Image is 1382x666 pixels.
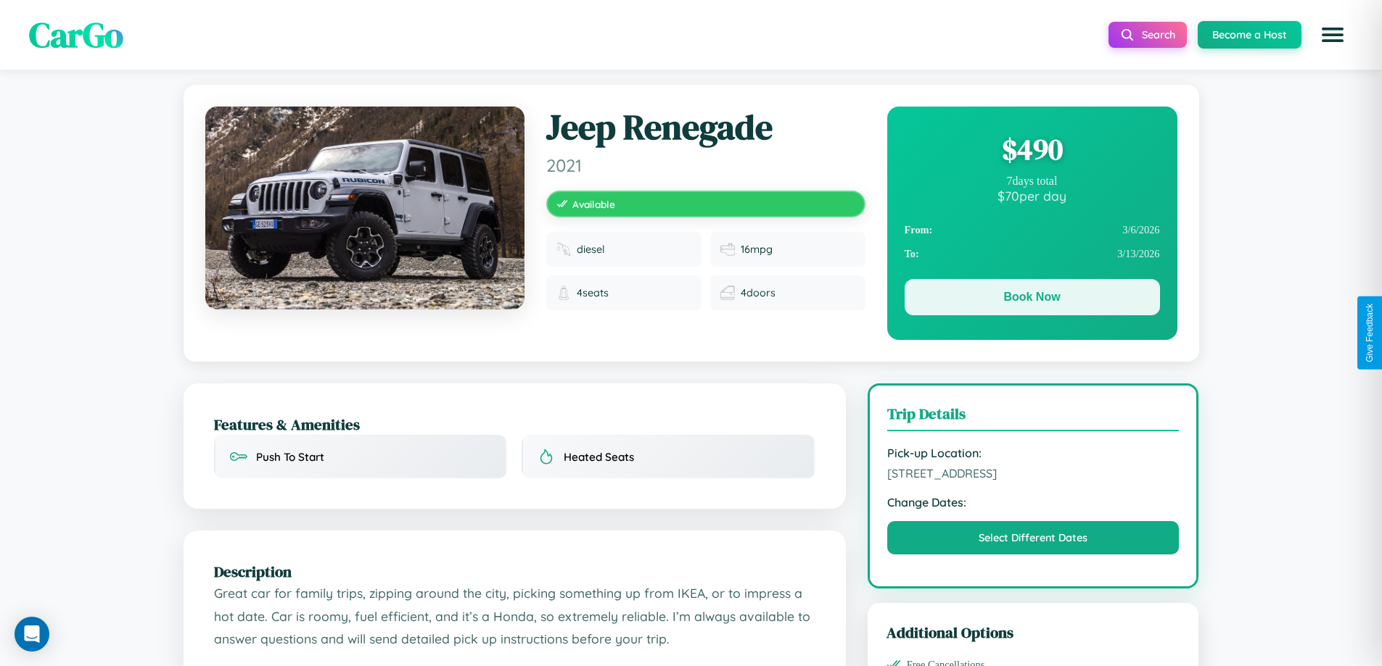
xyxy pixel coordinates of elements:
button: Open menu [1312,14,1353,55]
strong: From: [905,224,933,236]
span: Push To Start [256,450,324,464]
span: 2021 [546,154,865,176]
span: 16 mpg [741,243,773,256]
button: Select Different Dates [887,521,1180,554]
img: Doors [720,286,735,300]
h3: Additional Options [887,622,1180,643]
span: 4 seats [577,286,609,299]
div: Open Intercom Messenger [15,617,49,652]
span: Heated Seats [564,450,634,464]
img: Jeep Renegade 2021 [205,107,525,309]
h2: Description [214,561,815,582]
img: Fuel type [556,242,571,257]
span: Search [1142,28,1175,41]
h3: Trip Details [887,403,1180,431]
p: Great car for family trips, zipping around the city, picking something up from IKEA, or to impres... [214,582,815,651]
div: $ 70 per day [905,188,1160,204]
img: Fuel efficiency [720,242,735,257]
button: Become a Host [1198,21,1301,49]
strong: To: [905,248,919,260]
strong: Pick-up Location: [887,446,1180,460]
span: Available [572,198,615,210]
button: Book Now [905,279,1160,315]
div: $ 490 [905,130,1160,169]
span: CarGo [29,11,123,59]
img: Seats [556,286,571,300]
h1: Jeep Renegade [546,107,865,149]
div: Give Feedback [1365,304,1375,362]
div: 3 / 6 / 2026 [905,218,1160,242]
strong: Change Dates: [887,495,1180,509]
div: 3 / 13 / 2026 [905,242,1160,266]
span: [STREET_ADDRESS] [887,466,1180,480]
button: Search [1109,22,1187,48]
div: 7 days total [905,175,1160,188]
h2: Features & Amenities [214,414,815,435]
span: 4 doors [741,286,776,299]
span: diesel [577,243,605,256]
